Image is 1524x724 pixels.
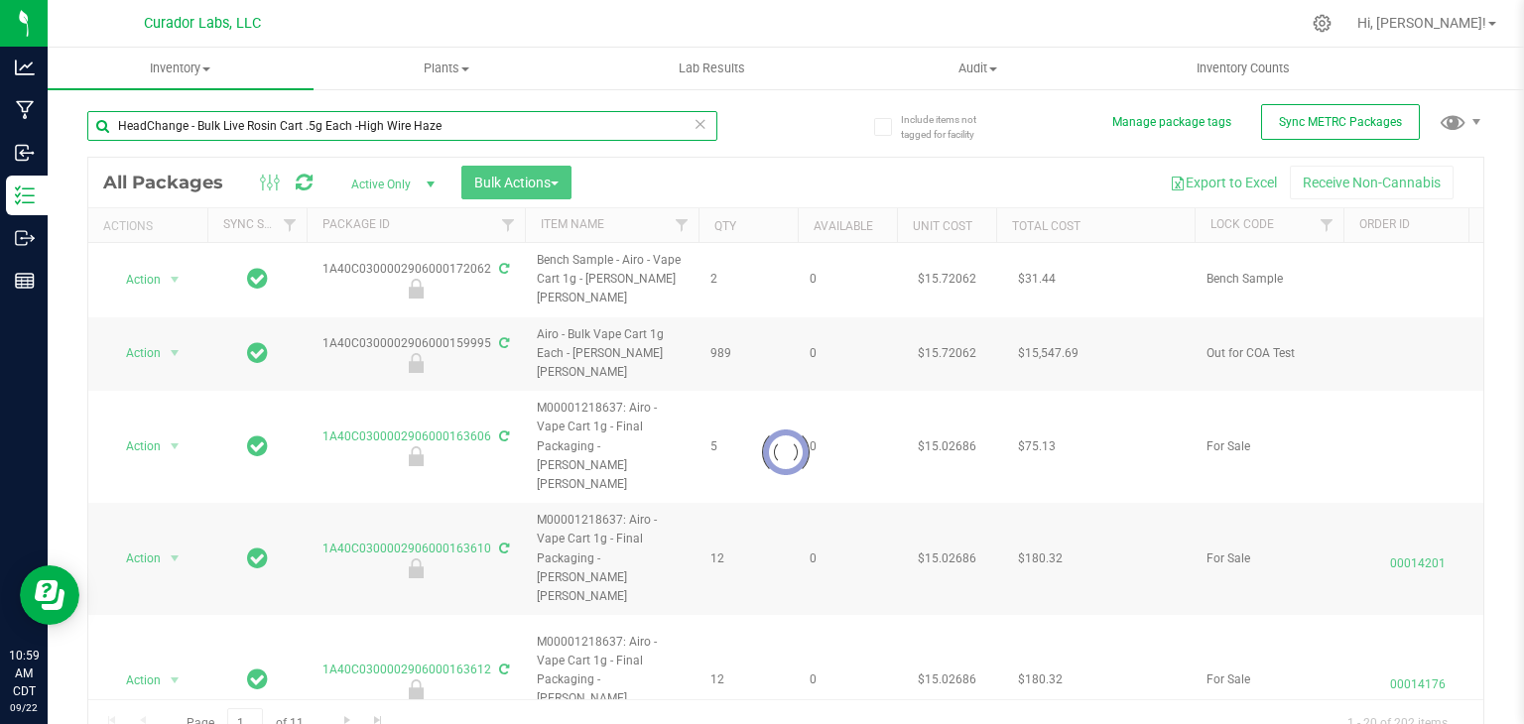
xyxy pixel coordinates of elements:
span: Plants [315,60,578,77]
a: Plants [314,48,579,89]
span: Sync METRC Packages [1279,115,1402,129]
inline-svg: Inventory [15,185,35,205]
inline-svg: Outbound [15,228,35,248]
inline-svg: Inbound [15,143,35,163]
button: Sync METRC Packages [1261,104,1420,140]
iframe: Resource center [20,565,79,625]
inline-svg: Analytics [15,58,35,77]
span: Lab Results [652,60,772,77]
a: Audit [844,48,1110,89]
inline-svg: Manufacturing [15,100,35,120]
button: Manage package tags [1112,114,1231,131]
input: Search Package ID, Item Name, SKU, Lot or Part Number... [87,111,717,141]
span: Inventory [48,60,314,77]
a: Inventory Counts [1110,48,1376,89]
span: Hi, [PERSON_NAME]! [1357,15,1486,31]
span: Audit [845,60,1109,77]
a: Inventory [48,48,314,89]
div: Manage settings [1310,14,1334,33]
span: Curador Labs, LLC [144,15,261,32]
span: Include items not tagged for facility [901,112,1000,142]
inline-svg: Reports [15,271,35,291]
span: Inventory Counts [1170,60,1317,77]
p: 09/22 [9,700,39,715]
p: 10:59 AM CDT [9,647,39,700]
a: Lab Results [579,48,845,89]
span: Clear [694,111,707,137]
